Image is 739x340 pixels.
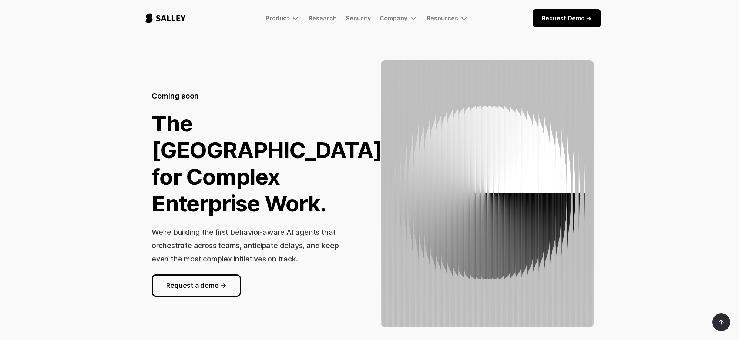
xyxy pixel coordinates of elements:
[152,228,339,263] h3: We’re building the first behavior-aware AI agents that orchestrate across teams, anticipate delay...
[533,9,601,27] a: Request Demo ->
[380,14,407,22] div: Company
[139,6,192,30] a: home
[152,274,241,297] a: Request a demo ->
[427,14,458,22] div: Resources
[346,14,371,22] a: Security
[427,14,468,23] div: Resources
[309,14,337,22] a: Research
[266,14,300,23] div: Product
[266,14,289,22] div: Product
[380,14,418,23] div: Company
[152,91,199,101] h5: Coming soon
[152,110,382,217] h1: The [GEOGRAPHIC_DATA] for Complex Enterprise Work.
